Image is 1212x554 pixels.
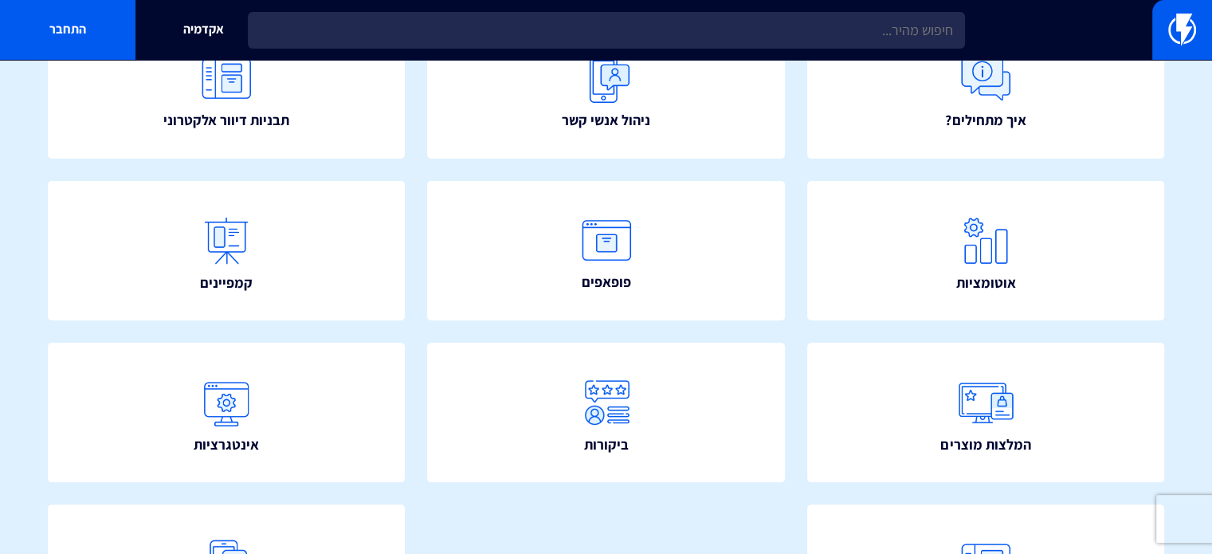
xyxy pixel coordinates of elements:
span: תבניות דיוור אלקטרוני [163,110,289,131]
span: ניהול אנשי קשר [562,110,650,131]
input: חיפוש מהיר... [248,12,965,49]
a: המלצות מוצרים [807,343,1164,482]
a: קמפיינים [48,181,405,320]
a: אוטומציות [807,181,1164,320]
a: ניהול אנשי קשר [427,19,784,159]
span: ביקורות [584,434,629,455]
a: ביקורות [427,343,784,482]
a: אינטגרציות [48,343,405,482]
span: המלצות מוצרים [940,434,1030,455]
span: אינטגרציות [194,434,259,455]
a: פופאפים [427,181,784,320]
span: פופאפים [582,272,631,293]
a: תבניות דיוור אלקטרוני [48,19,405,159]
span: איך מתחילים? [945,110,1026,131]
span: קמפיינים [200,273,253,293]
span: אוטומציות [955,273,1015,293]
a: איך מתחילים? [807,19,1164,159]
